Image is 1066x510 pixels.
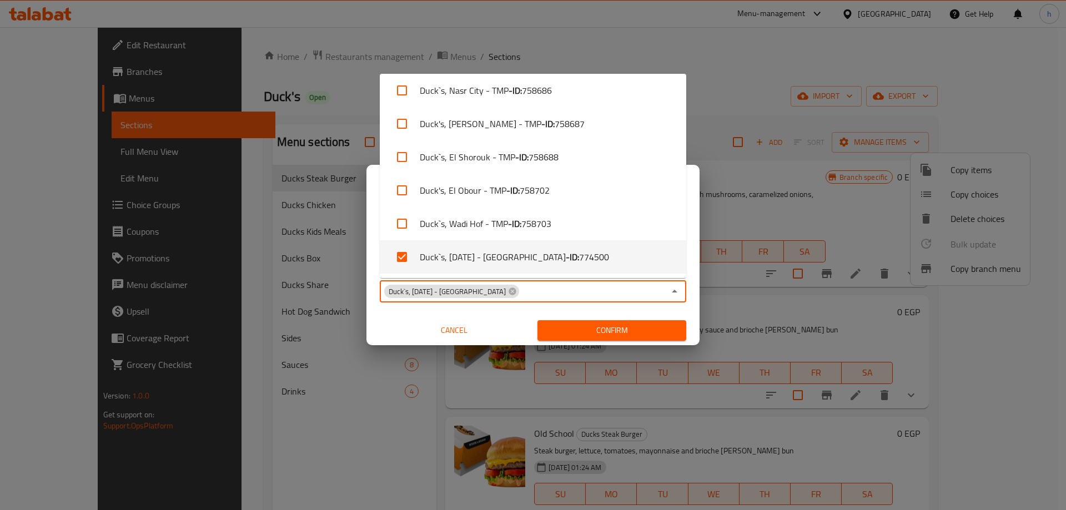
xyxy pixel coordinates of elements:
[380,240,686,274] li: Duck`s, [DATE] - [GEOGRAPHIC_DATA]
[506,184,520,197] b: - ID:
[380,207,686,240] li: Duck`s, Wadi Hof - TMP
[522,84,552,97] span: 758686
[380,174,686,207] li: Duck's, El Obour - TMP
[380,320,529,341] button: Cancel
[541,117,555,130] b: - ID:
[529,150,559,164] span: 758688
[521,217,551,230] span: 758703
[555,117,585,130] span: 758687
[520,184,550,197] span: 758702
[509,84,522,97] b: - ID:
[384,324,524,337] span: Cancel
[566,250,579,264] b: - ID:
[667,284,682,299] button: Close
[384,286,510,297] span: Duck`s, [DATE] - [GEOGRAPHIC_DATA]
[384,285,519,298] div: Duck`s, [DATE] - [GEOGRAPHIC_DATA]
[380,74,686,107] li: Duck`s, Nasr City - TMP
[380,107,686,140] li: Duck's, [PERSON_NAME] - TMP
[508,217,521,230] b: - ID:
[537,320,686,341] button: Confirm
[546,324,677,337] span: Confirm
[380,140,686,174] li: Duck`s, El Shorouk - TMP
[515,150,529,164] b: - ID:
[579,250,609,264] span: 774500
